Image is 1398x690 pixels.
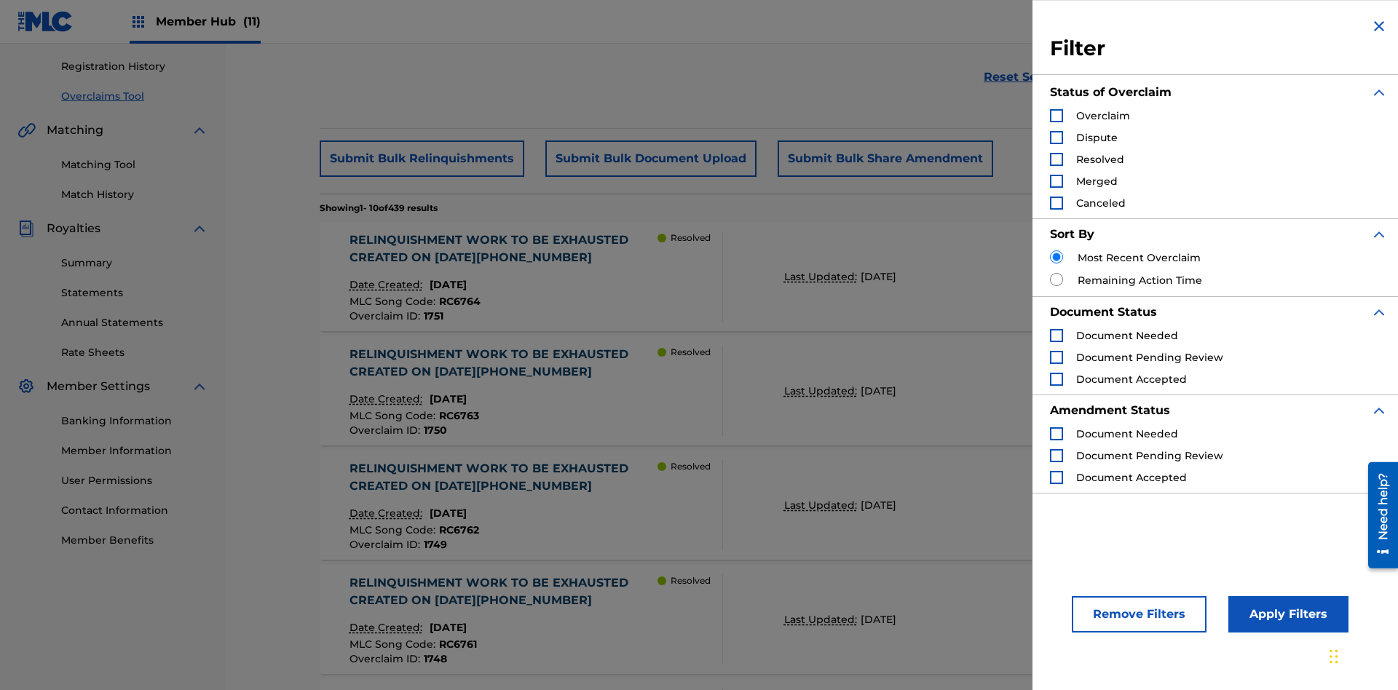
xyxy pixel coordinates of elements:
p: Last Updated: [784,384,861,399]
span: Document Accepted [1076,471,1187,484]
span: MLC Song Code : [349,409,439,422]
span: MLC Song Code : [349,638,439,651]
label: Remaining Action Time [1078,273,1202,288]
img: Top Rightsholders [130,13,147,31]
span: [DATE] [430,621,467,634]
form: Search Form [320,3,1304,106]
a: Banking Information [61,413,208,429]
img: MLC Logo [17,11,74,32]
a: Contact Information [61,503,208,518]
p: Last Updated: [784,498,861,513]
img: expand [191,122,208,139]
img: Matching [17,122,36,139]
div: Drag [1330,635,1338,678]
span: Document Needed [1076,427,1178,440]
a: Member Information [61,443,208,459]
p: Date Created: [349,277,426,293]
div: RELINQUISHMENT WORK TO BE EXHAUSTED CREATED ON [DATE][PHONE_NUMBER] [349,346,658,381]
span: 1751 [424,309,443,322]
span: Member Hub [156,13,261,30]
a: Reset Search [976,61,1071,93]
span: [DATE] [430,278,467,291]
span: MLC Song Code : [349,523,439,536]
p: Resolved [671,346,711,359]
span: 1748 [424,652,447,665]
span: Overclaim [1076,109,1130,122]
strong: Status of Overclaim [1050,85,1172,99]
span: Member Settings [47,378,150,395]
img: close [1370,17,1388,35]
span: RC6762 [439,523,479,536]
span: RC6764 [439,295,481,308]
span: Overclaim ID : [349,538,424,551]
span: [DATE] [861,499,896,512]
h3: Filter [1050,36,1388,62]
a: Match History [61,187,208,202]
a: Rate Sheets [61,345,208,360]
span: Resolved [1076,153,1124,166]
a: RELINQUISHMENT WORK TO BE EXHAUSTED CREATED ON [DATE][PHONE_NUMBER]Date Created:[DATE]MLC Song Co... [320,451,1304,560]
a: RELINQUISHMENT WORK TO BE EXHAUSTED CREATED ON [DATE][PHONE_NUMBER]Date Created:[DATE]MLC Song Co... [320,222,1304,331]
a: RELINQUISHMENT WORK TO BE EXHAUSTED CREATED ON [DATE][PHONE_NUMBER]Date Created:[DATE]MLC Song Co... [320,336,1304,445]
a: Overclaims Tool [61,89,208,104]
span: (11) [243,15,261,28]
div: RELINQUISHMENT WORK TO BE EXHAUSTED CREATED ON [DATE][PHONE_NUMBER] [349,231,658,266]
span: RC6763 [439,409,479,422]
span: Document Pending Review [1076,449,1223,462]
span: Document Accepted [1076,373,1187,386]
p: Resolved [671,460,711,473]
img: expand [1370,402,1388,419]
strong: Document Status [1050,305,1157,319]
p: Date Created: [349,506,426,521]
span: [DATE] [430,392,467,405]
button: Submit Bulk Document Upload [545,140,757,177]
p: Resolved [671,231,711,245]
iframe: Chat Widget [1325,620,1398,690]
p: Showing 1 - 10 of 439 results [320,202,438,215]
span: Overclaim ID : [349,424,424,437]
span: [DATE] [861,384,896,397]
img: Member Settings [17,378,35,395]
button: Remove Filters [1072,596,1207,632]
span: [DATE] [861,613,896,626]
a: Registration History [61,59,208,74]
p: Last Updated: [784,612,861,627]
span: Document Needed [1076,329,1178,342]
span: Overclaim ID : [349,309,424,322]
span: MLC Song Code : [349,295,439,308]
p: Last Updated: [784,269,861,285]
a: Annual Statements [61,315,208,330]
button: Submit Bulk Relinquishments [320,140,524,177]
span: [DATE] [430,507,467,520]
a: Statements [61,285,208,301]
a: RELINQUISHMENT WORK TO BE EXHAUSTED CREATED ON [DATE][PHONE_NUMBER]Date Created:[DATE]MLC Song Co... [320,565,1304,674]
span: Merged [1076,175,1118,188]
img: expand [1370,304,1388,321]
strong: Sort By [1050,227,1094,241]
button: Apply Filters [1228,596,1348,632]
span: Canceled [1076,197,1126,210]
span: RC6761 [439,638,477,651]
p: Resolved [671,574,711,587]
span: Royalties [47,220,100,237]
strong: Amendment Status [1050,403,1170,417]
span: [DATE] [861,270,896,283]
a: Summary [61,255,208,271]
label: Most Recent Overclaim [1078,250,1201,266]
span: Dispute [1076,131,1118,144]
a: Member Benefits [61,533,208,548]
span: Matching [47,122,103,139]
span: Overclaim ID : [349,652,424,665]
a: Matching Tool [61,157,208,172]
span: 1750 [424,424,447,437]
img: expand [1370,226,1388,243]
img: expand [191,378,208,395]
img: Royalties [17,220,35,237]
iframe: Resource Center [1357,456,1398,576]
p: Date Created: [349,620,426,635]
img: expand [191,220,208,237]
span: Document Pending Review [1076,351,1223,364]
